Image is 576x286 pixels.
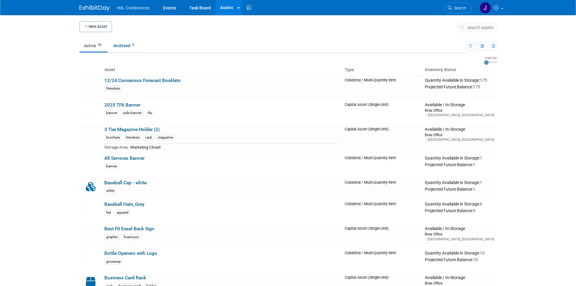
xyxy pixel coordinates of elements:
[480,2,491,14] img: Johnny Nguyen
[425,202,494,207] div: Quantity Available in Storage:
[452,6,466,10] span: Search
[342,100,422,124] td: Capital Asset (Single-Unit)
[104,259,123,265] div: giveaway
[425,113,494,117] div: [GEOGRAPHIC_DATA], [GEOGRAPHIC_DATA]
[480,202,482,206] span: 9
[425,102,494,108] div: Available / In-Storage
[473,84,480,89] span: 175
[115,210,130,215] div: apparel
[425,207,494,214] div: Projected Future Balance:
[96,43,103,47] span: 92
[425,237,494,242] div: [GEOGRAPHIC_DATA], [GEOGRAPHIC_DATA]
[104,110,119,116] div: banner
[104,86,122,91] div: literature
[104,78,181,83] a: 12/24 Consensus Forecast Booklets
[473,257,478,262] span: 10
[473,162,475,167] span: 1
[480,251,485,255] span: 10
[121,110,144,116] div: side banner
[473,208,475,213] span: 9
[82,180,99,193] img: Collateral-Icon-2.png
[104,102,140,108] a: 2025 TFA Banner
[131,43,136,47] span: 6
[342,75,422,100] td: Collateral / Multi-Quantity Item
[104,251,157,256] a: Bottle Openers with Logo
[425,180,494,186] div: Quantity Available in Storage:
[342,153,422,178] td: Collateral / Multi-Quantity Item
[425,226,494,232] div: Available / In-Storage
[425,161,494,168] div: Projected Future Balance:
[467,25,493,30] span: search assets
[480,180,482,185] span: 1
[144,135,154,140] div: rack
[117,5,150,10] span: HdL Conferences
[342,178,422,199] td: Collateral / Multi-Quantity Item
[104,127,160,132] a: 3 Tier Magazine Holder (2)
[457,23,497,32] button: search assets
[122,234,141,240] div: foamcore
[342,224,422,248] td: Capital Asset (Single-Unit)
[425,127,494,132] div: Available / In-Storage
[80,21,112,32] button: New Asset
[109,40,140,51] a: Archived6
[102,65,343,75] th: Asset
[425,83,494,90] div: Projected Future Balance:
[104,180,147,186] a: Baseball Cap - white
[104,145,129,150] span: Storage Area:
[104,210,113,215] div: hat
[104,163,119,169] div: banner
[425,275,494,281] div: Available / In-Storage
[425,137,494,142] div: [GEOGRAPHIC_DATA], [GEOGRAPHIC_DATA]
[104,234,120,240] div: graphic
[425,281,494,286] div: Brea Office
[342,124,422,153] td: Capital Asset (Single-Unit)
[480,78,487,83] span: 175
[129,144,340,151] td: Marketing Closet
[425,251,494,256] div: Quantity Available in Storage:
[444,3,472,13] a: Search
[156,135,175,140] div: magazine
[104,135,122,140] div: brochure
[342,199,422,224] td: Collateral / Multi-Quantity Item
[146,110,154,116] div: tfa
[425,108,494,113] div: Brea Office
[104,202,145,207] a: Baseball Hats_Grey
[425,256,494,263] div: Projected Future Balance:
[80,5,110,11] img: ExhibitDay
[342,65,422,75] th: Type
[425,132,494,137] div: Brea Office
[473,187,475,192] span: 1
[484,56,497,60] div: Image Size
[425,232,494,237] div: Brea Office
[104,156,145,161] a: All Services Banner
[104,226,155,232] a: Best Fit Easel Back Sign
[104,188,116,194] div: white
[425,156,494,161] div: Quantity Available in Storage:
[104,275,146,281] a: Business Card Rack
[480,156,482,160] span: 1
[124,135,142,140] div: literature
[425,186,494,192] div: Projected Future Balance:
[342,248,422,273] td: Collateral / Multi-Quantity Item
[425,78,494,83] div: Quantity Available in Storage:
[80,40,108,51] a: Active92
